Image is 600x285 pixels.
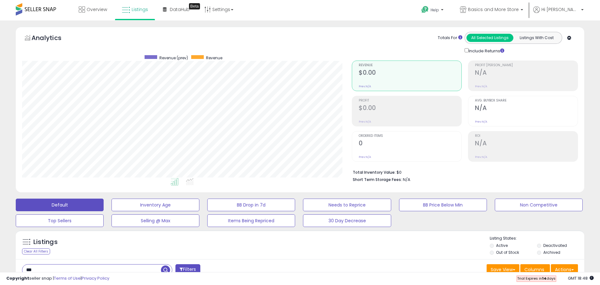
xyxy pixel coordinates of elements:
button: Save View [487,264,519,275]
h2: N/A [475,69,578,78]
button: Items Being Repriced [207,214,295,227]
button: Actions [551,264,578,275]
button: Listings With Cost [513,34,560,42]
a: Help [416,1,450,20]
label: Active [496,243,508,248]
b: 14 [542,276,546,281]
small: Prev: N/A [359,155,371,159]
li: $0 [353,168,573,176]
small: Prev: N/A [359,120,371,124]
span: Overview [87,6,107,13]
span: N/A [403,177,410,183]
button: Default [16,199,104,211]
button: Filters [175,264,200,275]
button: Non Competitive [495,199,583,211]
small: Prev: N/A [475,155,487,159]
h2: $0.00 [359,69,461,78]
span: Help [431,7,439,13]
h2: N/A [475,104,578,113]
a: Privacy Policy [82,275,109,281]
label: Archived [543,250,560,255]
small: Prev: N/A [359,84,371,88]
span: Columns [524,266,544,273]
b: Total Inventory Value: [353,170,396,175]
span: Revenue [359,64,461,67]
button: Columns [520,264,550,275]
h5: Analytics [31,33,74,44]
span: 2025-09-15 18:48 GMT [568,275,594,281]
span: Revenue [206,55,222,61]
span: Profit [PERSON_NAME] [475,64,578,67]
a: Hi [PERSON_NAME] [533,6,584,20]
button: 30 Day Decrease [303,214,391,227]
span: Ordered Items [359,134,461,138]
span: ROI [475,134,578,138]
small: Prev: N/A [475,84,487,88]
button: BB Drop in 7d [207,199,295,211]
small: Prev: N/A [475,120,487,124]
button: Selling @ Max [111,214,199,227]
span: Listings [132,6,148,13]
span: Hi [PERSON_NAME] [541,6,579,13]
div: Include Returns [460,47,512,54]
p: Listing States: [490,236,584,241]
button: Needs to Reprice [303,199,391,211]
strong: Copyright [6,275,29,281]
h2: $0.00 [359,104,461,113]
button: Top Sellers [16,214,104,227]
h2: 0 [359,140,461,148]
label: Out of Stock [496,250,519,255]
div: seller snap | | [6,276,109,282]
span: DataHub [170,6,190,13]
button: All Selected Listings [466,34,513,42]
div: Clear All Filters [22,248,50,254]
div: Tooltip anchor [189,3,200,9]
span: Basics and More Store [468,6,519,13]
span: Revenue (prev) [159,55,188,61]
a: Terms of Use [54,275,81,281]
button: Inventory Age [111,199,199,211]
h5: Listings [33,238,58,247]
label: Deactivated [543,243,567,248]
h2: N/A [475,140,578,148]
span: Avg. Buybox Share [475,99,578,102]
b: Short Term Storage Fees: [353,177,402,182]
span: Trial Expires in days [517,276,556,281]
div: Totals For [438,35,462,41]
i: Get Help [421,6,429,14]
button: BB Price Below Min [399,199,487,211]
span: Profit [359,99,461,102]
